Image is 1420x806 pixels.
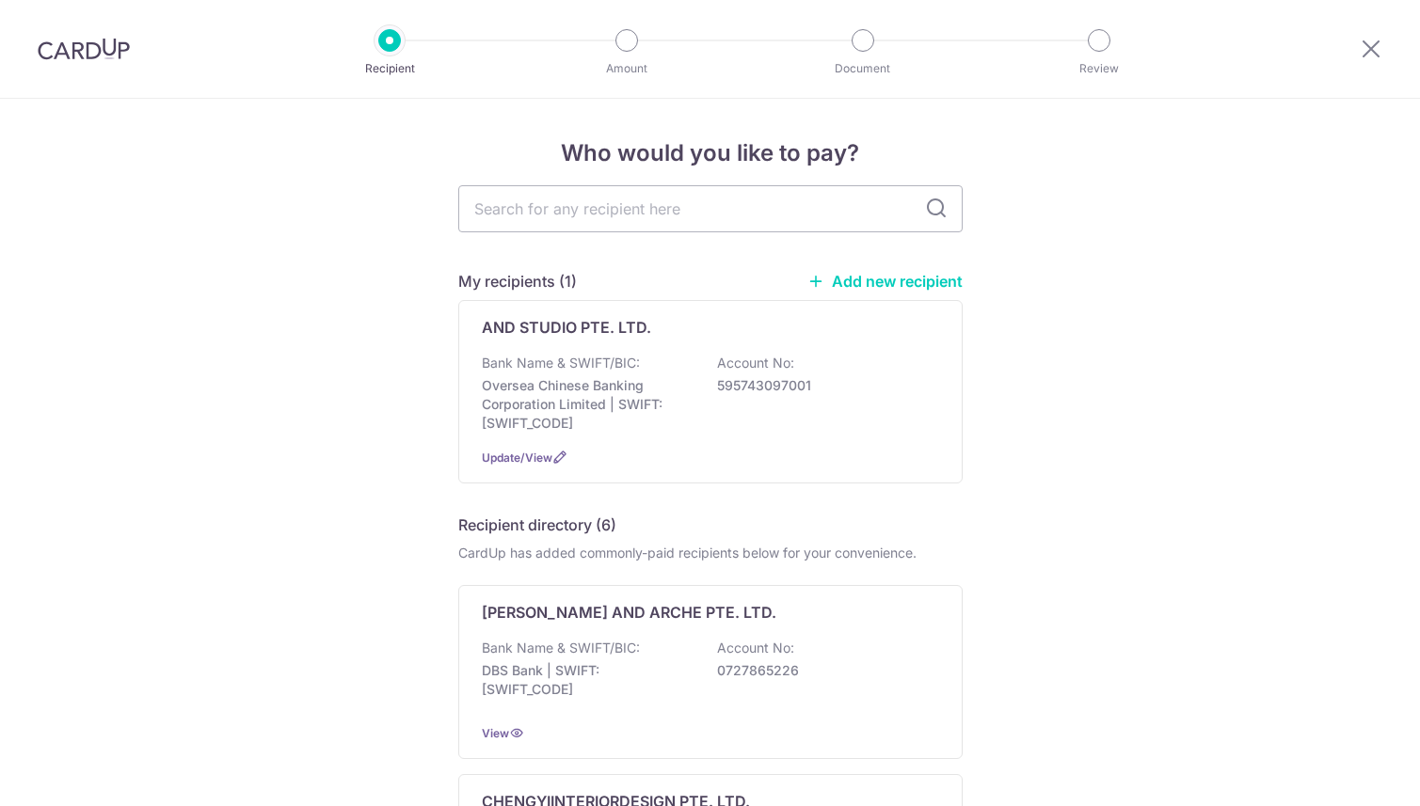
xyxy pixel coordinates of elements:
h5: Recipient directory (6) [458,514,616,536]
p: 595743097001 [717,376,928,395]
p: Bank Name & SWIFT/BIC: [482,354,640,372]
p: Bank Name & SWIFT/BIC: [482,639,640,657]
p: DBS Bank | SWIFT: [SWIFT_CODE] [482,661,693,699]
p: [PERSON_NAME] AND ARCHE PTE. LTD. [482,601,776,624]
h4: Who would you like to pay? [458,136,963,170]
p: Recipient [320,59,459,78]
p: Review [1029,59,1169,78]
p: Amount [557,59,696,78]
h5: My recipients (1) [458,270,577,292]
p: Oversea Chinese Banking Corporation Limited | SWIFT: [SWIFT_CODE] [482,376,693,433]
a: View [482,726,509,740]
input: Search for any recipient here [458,185,963,232]
p: Account No: [717,639,794,657]
p: Document [793,59,933,78]
div: CardUp has added commonly-paid recipients below for your convenience. [458,544,963,562]
p: AND STUDIO PTE. LTD. [482,316,651,339]
p: Account No: [717,354,794,372]
a: Add new recipient [807,272,963,291]
a: Update/View [482,450,552,465]
p: 0727865226 [717,661,928,680]
img: CardUp [38,38,130,60]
